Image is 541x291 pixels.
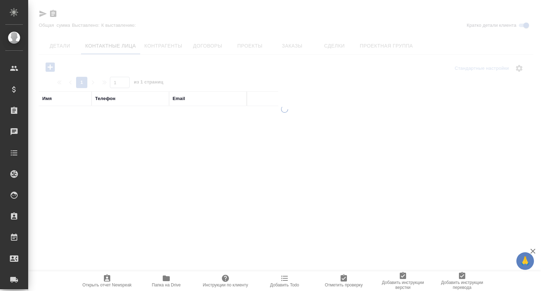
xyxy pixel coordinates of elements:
span: Отметить проверку [325,283,362,287]
button: Папка на Drive [137,271,196,291]
span: Добавить Todo [270,283,299,287]
div: Имя [42,95,52,102]
button: Открыть отчет Newspeak [77,271,137,291]
button: Добавить инструкции верстки [373,271,433,291]
span: Добавить инструкции верстки [378,280,428,290]
div: Телефон [95,95,116,102]
button: Добавить инструкции перевода [433,271,492,291]
span: 🙏 [519,254,531,268]
span: Инструкции по клиенту [203,283,248,287]
span: Добавить инструкции перевода [437,280,487,290]
button: Отметить проверку [314,271,373,291]
div: Email [173,95,185,102]
span: Открыть отчет Newspeak [82,283,132,287]
span: Папка на Drive [152,283,181,287]
button: Добавить Todo [255,271,314,291]
button: Инструкции по клиенту [196,271,255,291]
button: 🙏 [516,252,534,270]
